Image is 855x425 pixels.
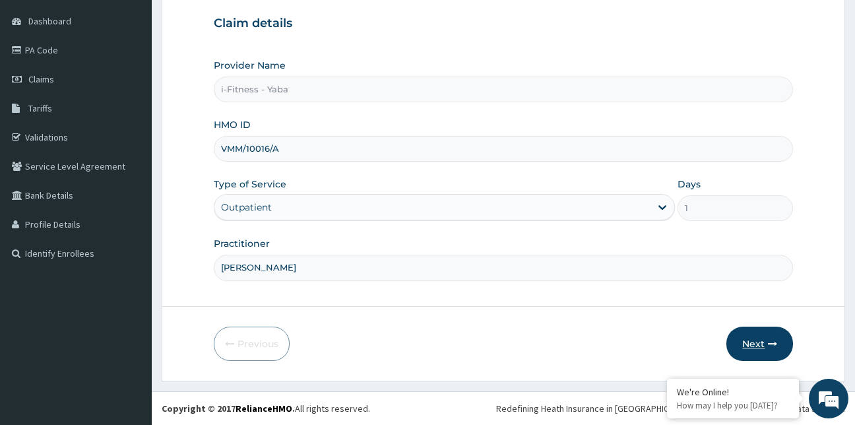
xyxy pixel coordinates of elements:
[162,403,295,414] strong: Copyright © 2017 .
[216,7,248,38] div: Minimize live chat window
[496,402,845,415] div: Redefining Heath Insurance in [GEOGRAPHIC_DATA] using Telemedicine and Data Science!
[7,284,251,330] textarea: Type your message and hit 'Enter'
[677,400,789,411] p: How may I help you today?
[214,255,794,280] input: Enter Name
[214,118,251,131] label: HMO ID
[28,73,54,85] span: Claims
[726,327,793,361] button: Next
[677,386,789,398] div: We're Online!
[214,178,286,191] label: Type of Service
[214,327,290,361] button: Previous
[678,178,701,191] label: Days
[214,136,794,162] input: Enter HMO ID
[214,16,794,31] h3: Claim details
[214,59,286,72] label: Provider Name
[28,15,71,27] span: Dashboard
[28,102,52,114] span: Tariffs
[69,74,222,91] div: Chat with us now
[77,128,182,261] span: We're online!
[236,403,292,414] a: RelianceHMO
[214,237,270,250] label: Practitioner
[24,66,53,99] img: d_794563401_company_1708531726252_794563401
[152,391,855,425] footer: All rights reserved.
